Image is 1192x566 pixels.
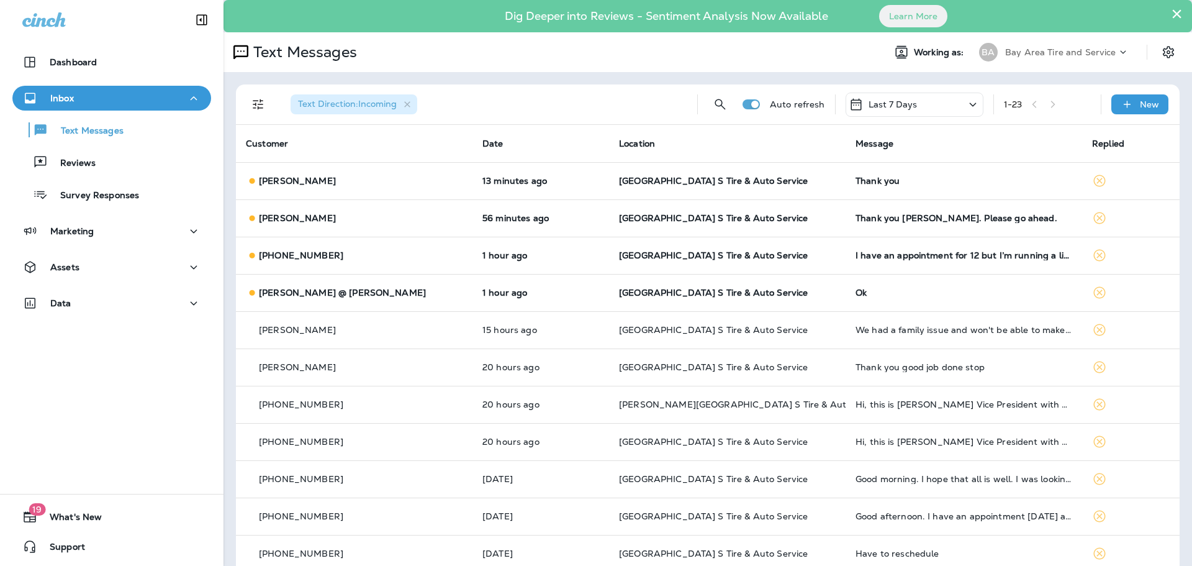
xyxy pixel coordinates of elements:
[259,288,426,298] p: [PERSON_NAME] @ [PERSON_NAME]
[29,503,45,516] span: 19
[619,212,808,224] span: [GEOGRAPHIC_DATA] S Tire & Auto Service
[619,548,808,559] span: [GEOGRAPHIC_DATA] S Tire & Auto Service
[50,93,74,103] p: Inbox
[12,50,211,75] button: Dashboard
[1004,99,1023,109] div: 1 - 23
[856,325,1072,335] div: We had a family issue and won't be able to make the appointment morning we will be able to drop o...
[12,86,211,111] button: Inbox
[259,250,343,260] p: [PHONE_NUMBER]
[259,399,343,409] p: [PHONE_NUMBER]
[259,362,336,372] p: [PERSON_NAME]
[619,362,808,373] span: [GEOGRAPHIC_DATA] S Tire & Auto Service
[619,511,808,522] span: [GEOGRAPHIC_DATA] S Tire & Auto Service
[770,99,825,109] p: Auto refresh
[619,399,885,410] span: [PERSON_NAME][GEOGRAPHIC_DATA] S Tire & Auto Service
[856,437,1072,447] div: Hi, this is John Romney Vice President with Franchise Creator, I would like to speak to the owner...
[48,190,139,202] p: Survey Responses
[619,473,808,485] span: [GEOGRAPHIC_DATA] S Tire & Auto Service
[856,138,893,149] span: Message
[12,181,211,208] button: Survey Responses
[856,288,1072,298] div: Ok
[482,399,599,409] p: Sep 29, 2025 03:48 PM
[856,213,1072,223] div: Thank you Adam. Please go ahead.
[298,98,397,109] span: Text Direction : Incoming
[482,437,599,447] p: Sep 29, 2025 03:46 PM
[259,549,343,559] p: [PHONE_NUMBER]
[1157,41,1180,63] button: Settings
[1005,47,1116,57] p: Bay Area Tire and Service
[979,43,998,62] div: BA
[482,362,599,372] p: Sep 29, 2025 03:58 PM
[50,226,94,236] p: Marketing
[482,288,599,298] p: Sep 30, 2025 11:25 AM
[12,255,211,280] button: Assets
[12,149,211,175] button: Reviews
[482,138,503,149] span: Date
[856,549,1072,559] div: Have to reschedule
[619,324,808,335] span: [GEOGRAPHIC_DATA] S Tire & Auto Service
[469,14,864,18] p: Dig Deeper into Reviews - Sentiment Analysis Now Available
[37,512,102,527] span: What's New
[619,138,655,149] span: Location
[12,219,211,244] button: Marketing
[259,176,336,186] p: [PERSON_NAME]
[856,511,1072,521] div: Good afternoon. I have an appointment tomorrow at 4 but I no longer need it. I was able to get my...
[12,534,211,559] button: Support
[259,474,343,484] p: [PHONE_NUMBER]
[482,176,599,186] p: Sep 30, 2025 12:16 PM
[12,117,211,143] button: Text Messages
[856,474,1072,484] div: Good morning. I hope that all is well. I was looking to cancel my appointment that I have with yo...
[856,250,1072,260] div: I have an appointment for 12 but I’m running a little late, I tried to reschedule online but I ha...
[619,250,808,261] span: [GEOGRAPHIC_DATA] S Tire & Auto Service
[259,437,343,447] p: [PHONE_NUMBER]
[291,94,417,114] div: Text Direction:Incoming
[248,43,357,62] p: Text Messages
[1092,138,1124,149] span: Replied
[1140,99,1159,109] p: New
[50,298,71,308] p: Data
[12,291,211,316] button: Data
[482,250,599,260] p: Sep 30, 2025 11:26 AM
[914,47,967,58] span: Working as:
[879,5,947,27] button: Learn More
[48,126,124,137] p: Text Messages
[482,549,599,559] p: Sep 28, 2025 03:45 PM
[708,92,733,117] button: Search Messages
[482,325,599,335] p: Sep 29, 2025 09:24 PM
[50,57,97,67] p: Dashboard
[50,262,79,272] p: Assets
[246,92,271,117] button: Filters
[1171,4,1183,24] button: Close
[856,399,1072,409] div: Hi, this is John Romney Vice President with Franchise Creator, I would like to speak to the owner...
[48,158,96,170] p: Reviews
[619,175,808,186] span: [GEOGRAPHIC_DATA] S Tire & Auto Service
[37,542,85,557] span: Support
[184,7,219,32] button: Collapse Sidebar
[482,213,599,223] p: Sep 30, 2025 11:33 AM
[619,436,808,447] span: [GEOGRAPHIC_DATA] S Tire & Auto Service
[856,176,1072,186] div: Thank you
[869,99,918,109] p: Last 7 Days
[259,511,343,521] p: [PHONE_NUMBER]
[246,138,288,149] span: Customer
[482,474,599,484] p: Sep 29, 2025 07:36 AM
[619,287,808,298] span: [GEOGRAPHIC_DATA] S Tire & Auto Service
[259,213,336,223] p: [PERSON_NAME]
[259,325,336,335] p: [PERSON_NAME]
[482,511,599,521] p: Sep 28, 2025 04:07 PM
[856,362,1072,372] div: Thank you good job done stop
[12,504,211,529] button: 19What's New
